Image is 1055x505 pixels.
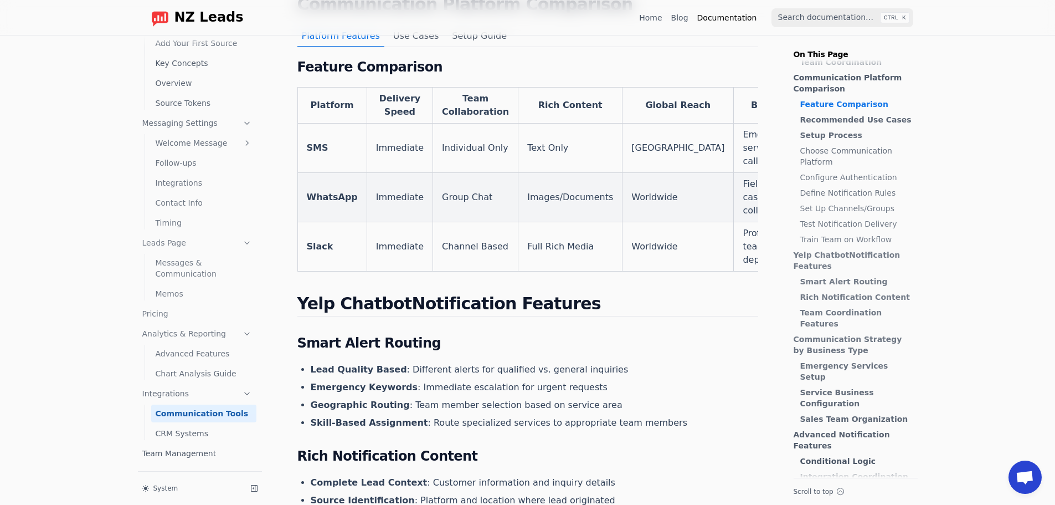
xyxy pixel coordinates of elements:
a: Advanced Features [151,345,256,363]
a: Yelp ChatbotNotification Features [794,249,912,272]
a: Chart Analysis Guide [151,365,256,382]
a: Communication Platform Comparison [794,72,912,94]
td: Worldwide [622,173,734,222]
a: Timing [151,214,256,232]
a: Key Concepts [151,54,256,72]
button: Collapse sidebar [246,481,262,496]
li: : Team member selection based on service area [311,399,758,412]
a: Pricing [138,305,256,323]
li: : Customer information and inquiry details [311,476,758,489]
a: Messaging Settings [138,114,256,132]
a: Communication Tools [151,405,256,422]
strong: Geographic Routing [311,400,410,410]
strong: Feature Comparison [297,59,443,75]
td: Immediate [367,222,433,272]
strong: Platform [311,100,354,110]
strong: Service Business Configuration [800,388,874,408]
input: Search documentation… [771,8,913,27]
a: CRM Systems [151,425,256,442]
a: Leads Page [138,234,256,252]
a: Overview [151,74,256,92]
td: Emergency services, on-call [734,124,810,173]
td: Field teams, casual collaboration [734,173,810,222]
li: : Route specialized services to appropriate team members [311,416,758,430]
a: Setup Process [800,130,912,141]
a: Team Coordination [800,57,912,68]
a: Communication Strategy by Business Type [794,334,912,356]
strong: Conditional Logic [800,457,876,466]
strong: Feature Comparison [800,100,888,109]
strong: Best For [751,100,792,110]
a: Service Business Configuration [800,387,912,409]
button: System [138,481,242,496]
td: Individual Only [433,124,518,173]
a: Train Team on Workflow [800,234,912,245]
strong: Rich Notification Content [297,448,478,464]
li: : Different alerts for qualified vs. general inquiries [311,363,758,376]
strong: Smart Alert Routing [297,335,441,351]
a: Welcome Message [151,134,256,152]
a: Test Notification Delivery [800,218,912,229]
a: Sales Team Organization [800,414,912,425]
a: Set Up Channels/Groups [800,203,912,214]
a: Analytics & Reporting [138,325,256,343]
h2: Notification Features [297,294,758,317]
a: Contact Info [151,194,256,212]
a: Conditional Logic [800,456,912,467]
strong: Skill-Based Assignment [311,417,428,428]
a: Messages & Communication [151,254,256,283]
strong: Slack [307,241,333,252]
a: Home page [142,9,244,27]
strong: Complete Lead Context [311,477,428,488]
td: Images/Documents [518,173,622,222]
a: Configure Authentication [800,172,912,183]
a: Home [639,12,662,23]
a: Smart Alert Routing [800,276,912,287]
a: Rich Notification Content [800,292,912,303]
strong: Smart Alert Routing [800,277,888,286]
strong: Emergency Keywords [311,382,418,392]
strong: Delivery Speed [379,93,421,117]
a: Recommended Use Cases [800,114,912,125]
a: Open chat [1008,461,1042,494]
td: Worldwide [622,222,734,272]
td: Full Rich Media [518,222,622,272]
a: Define Notification Rules [800,187,912,198]
a: Add Your First Source [151,34,256,52]
strong: Team Coordination Features [800,308,882,328]
li: : Immediate escalation for urgent requests [311,381,758,394]
strong: Rich Content [538,100,603,110]
strong: Global Reach [645,100,711,110]
a: Feature Comparison [800,99,912,110]
strong: Team Collaboration [442,93,509,117]
a: Team Coordination Features [800,307,912,329]
a: Memos [151,285,256,303]
a: Team Management [138,445,256,462]
a: Documentation [697,12,757,23]
a: Integrations [138,385,256,402]
strong: Recommended Use Cases [800,115,912,124]
button: Platform Features [297,26,384,47]
strong: SMS [307,142,328,153]
strong: Rich Notification Content [800,293,910,302]
td: Immediate [367,173,433,222]
strong: Lead Quality Based [311,364,407,375]
td: Text Only [518,124,622,173]
button: Use Cases [389,26,443,47]
a: Integrations [151,174,256,192]
a: Blog [671,12,688,23]
strong: Integration Coordination [800,472,908,481]
td: Channel Based [433,222,518,272]
span: NZ Leads [174,10,244,25]
strong: Team Coordination [800,58,882,67]
a: Source Tokens [151,94,256,112]
button: Scroll to top [794,487,918,496]
strong: WhatsApp [307,192,358,202]
p: On This Page [785,35,927,60]
img: logo [151,9,169,27]
strong: Yelp Chatbot [794,251,850,259]
a: Advanced Notification Features [794,429,912,451]
td: [GEOGRAPHIC_DATA] [622,124,734,173]
strong: Emergency Services Setup [800,361,888,381]
a: Follow-ups [151,154,256,172]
